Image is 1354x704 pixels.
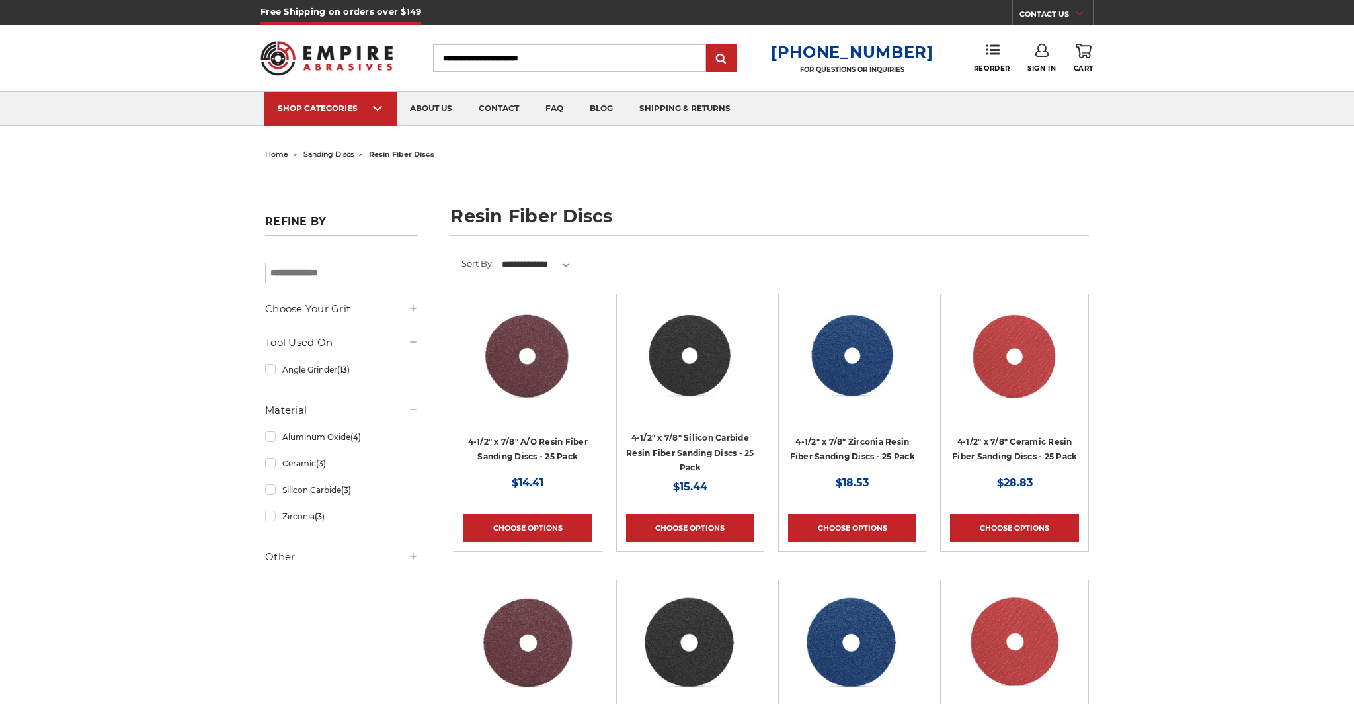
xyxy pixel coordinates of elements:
a: 4-1/2" ceramic resin fiber disc [950,304,1078,432]
select: Sort By: [500,255,577,275]
a: [PHONE_NUMBER] [771,42,934,62]
a: Choose Options [788,514,916,542]
p: FOR QUESTIONS OR INQUIRIES [771,66,934,74]
a: home [265,150,288,159]
img: 5" x 7/8" Ceramic Resin Fibre Disc [962,590,1068,695]
label: Sort By: [454,253,494,273]
a: blog [577,92,626,126]
input: Submit [708,46,735,72]
a: contact [465,92,532,126]
span: $14.41 [512,476,543,489]
span: resin fiber discs [369,150,434,159]
a: Aluminum Oxide [265,425,418,449]
img: 5 Inch Silicon Carbide Resin Fiber Disc [637,590,743,695]
img: 4.5 Inch Silicon Carbide Resin Fiber Discs [637,304,743,410]
span: (3) [315,511,325,521]
a: shipping & returns [626,92,744,126]
img: 5 inch zirc resin fiber disc [799,590,905,695]
img: 4-1/2" ceramic resin fiber disc [961,304,1068,410]
a: faq [532,92,577,126]
h5: Refine by [265,215,418,236]
h5: Material [265,402,418,418]
span: Sign In [1027,64,1056,73]
span: $15.44 [673,480,707,493]
a: Choose Options [463,514,592,542]
span: Cart [1074,64,1094,73]
a: Ceramic [265,452,418,475]
a: about us [397,92,465,126]
a: Cart [1074,44,1094,73]
h1: resin fiber discs [450,207,1089,236]
a: CONTACT US [1019,7,1093,25]
span: $28.83 [997,476,1033,489]
span: (3) [316,459,326,468]
a: 4-1/2" x 7/8" A/O Resin Fiber Sanding Discs - 25 Pack [468,437,588,462]
span: $18.53 [836,476,869,489]
span: (3) [341,485,351,495]
img: Empire Abrasives [260,32,393,84]
span: (13) [337,365,350,374]
a: Zirconia [265,505,418,528]
div: SHOP CATEGORIES [278,103,383,113]
a: 4.5 Inch Silicon Carbide Resin Fiber Discs [626,304,754,432]
h5: Tool Used On [265,335,418,351]
a: Choose Options [950,514,1078,542]
a: 4-1/2" x 7/8" Ceramic Resin Fiber Sanding Discs - 25 Pack [952,437,1077,462]
img: 4.5 inch resin fiber disc [474,304,582,410]
a: 4-1/2" x 7/8" Zirconia Resin Fiber Sanding Discs - 25 Pack [790,437,915,462]
span: Reorder [974,64,1010,73]
a: 4-1/2" x 7/8" Silicon Carbide Resin Fiber Sanding Discs - 25 Pack [626,433,754,472]
h5: Choose Your Grit [265,301,418,317]
a: 4-1/2" zirc resin fiber disc [788,304,916,432]
a: Reorder [974,44,1010,72]
h5: Other [265,549,418,565]
a: Silicon Carbide [265,478,418,502]
a: Angle Grinder [265,358,418,381]
a: Choose Options [626,514,754,542]
img: 4-1/2" zirc resin fiber disc [799,304,906,410]
a: 4.5 inch resin fiber disc [463,304,592,432]
img: 5 inch aluminum oxide resin fiber disc [475,590,581,695]
a: sanding discs [303,150,354,159]
span: (4) [350,432,361,442]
